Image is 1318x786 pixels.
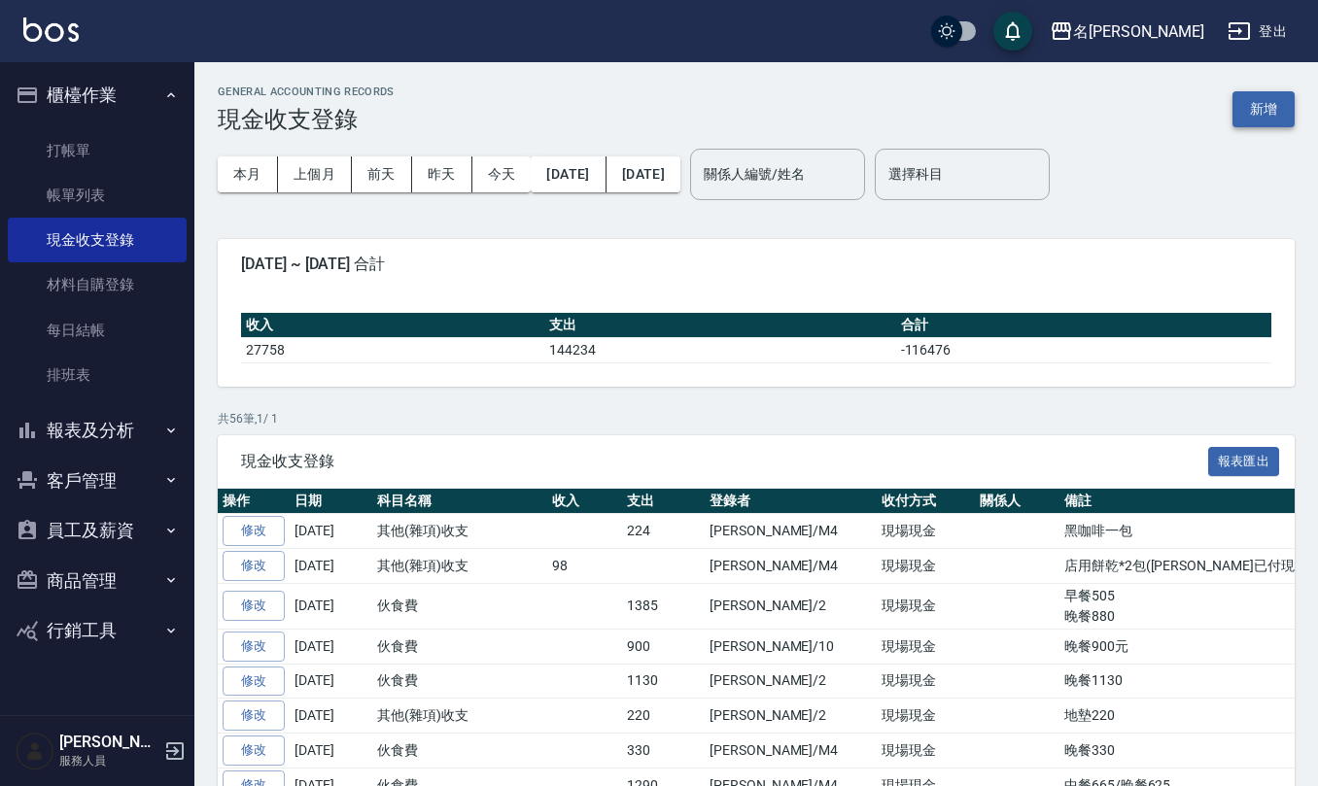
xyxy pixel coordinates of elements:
[705,629,877,664] td: [PERSON_NAME]/10
[8,405,187,456] button: 報表及分析
[372,734,547,769] td: 伙食費
[877,699,975,734] td: 現場現金
[8,308,187,353] a: 每日結帳
[1073,19,1204,44] div: 名[PERSON_NAME]
[59,752,158,769] p: 服務人員
[472,156,532,192] button: 今天
[218,85,395,98] h2: GENERAL ACCOUNTING RECORDS
[218,156,278,192] button: 本月
[412,156,472,192] button: 昨天
[218,410,1295,427] p: 共 56 筆, 1 / 1
[218,106,395,133] h3: 現金收支登錄
[8,70,187,120] button: 櫃檯作業
[16,732,54,770] img: Person
[290,489,372,514] th: 日期
[278,156,352,192] button: 上個月
[8,505,187,556] button: 員工及薪資
[547,489,622,514] th: 收入
[896,313,1271,338] th: 合計
[705,699,877,734] td: [PERSON_NAME]/2
[705,514,877,549] td: [PERSON_NAME]/M4
[1232,91,1295,127] button: 新增
[607,156,680,192] button: [DATE]
[705,734,877,769] td: [PERSON_NAME]/M4
[1042,12,1212,51] button: 名[PERSON_NAME]
[622,699,705,734] td: 220
[290,549,372,584] td: [DATE]
[8,456,187,506] button: 客戶管理
[544,313,896,338] th: 支出
[8,605,187,656] button: 行銷工具
[1208,451,1280,469] a: 報表匯出
[8,128,187,173] a: 打帳單
[372,699,547,734] td: 其他(雜項)收支
[877,664,975,699] td: 現場現金
[241,452,1208,471] span: 現金收支登錄
[218,489,290,514] th: 操作
[223,735,285,766] a: 修改
[372,583,547,629] td: 伙食費
[896,337,1271,362] td: -116476
[622,514,705,549] td: 224
[290,699,372,734] td: [DATE]
[547,549,622,584] td: 98
[877,583,975,629] td: 現場現金
[622,489,705,514] th: 支出
[223,551,285,581] a: 修改
[290,664,372,699] td: [DATE]
[223,591,285,621] a: 修改
[372,629,547,664] td: 伙食費
[622,629,705,664] td: 900
[622,734,705,769] td: 330
[372,489,547,514] th: 科目名稱
[372,514,547,549] td: 其他(雜項)收支
[241,313,544,338] th: 收入
[705,489,877,514] th: 登錄者
[877,734,975,769] td: 現場現金
[1220,14,1295,50] button: 登出
[290,734,372,769] td: [DATE]
[877,629,975,664] td: 現場現金
[352,156,412,192] button: 前天
[8,173,187,218] a: 帳單列表
[705,664,877,699] td: [PERSON_NAME]/2
[372,549,547,584] td: 其他(雜項)收支
[290,583,372,629] td: [DATE]
[975,489,1059,514] th: 關係人
[23,17,79,42] img: Logo
[223,701,285,731] a: 修改
[877,549,975,584] td: 現場現金
[877,489,975,514] th: 收付方式
[223,632,285,662] a: 修改
[705,549,877,584] td: [PERSON_NAME]/M4
[241,337,544,362] td: 27758
[8,218,187,262] a: 現金收支登錄
[1208,447,1280,477] button: 報表匯出
[1232,99,1295,118] a: 新增
[8,262,187,307] a: 材料自購登錄
[993,12,1032,51] button: save
[705,583,877,629] td: [PERSON_NAME]/2
[877,514,975,549] td: 現場現金
[290,629,372,664] td: [DATE]
[8,353,187,397] a: 排班表
[223,516,285,546] a: 修改
[544,337,896,362] td: 144234
[223,666,285,697] a: 修改
[622,583,705,629] td: 1385
[8,556,187,606] button: 商品管理
[290,514,372,549] td: [DATE]
[531,156,606,192] button: [DATE]
[241,255,1271,274] span: [DATE] ~ [DATE] 合計
[372,664,547,699] td: 伙食費
[59,733,158,752] h5: [PERSON_NAME]
[622,664,705,699] td: 1130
